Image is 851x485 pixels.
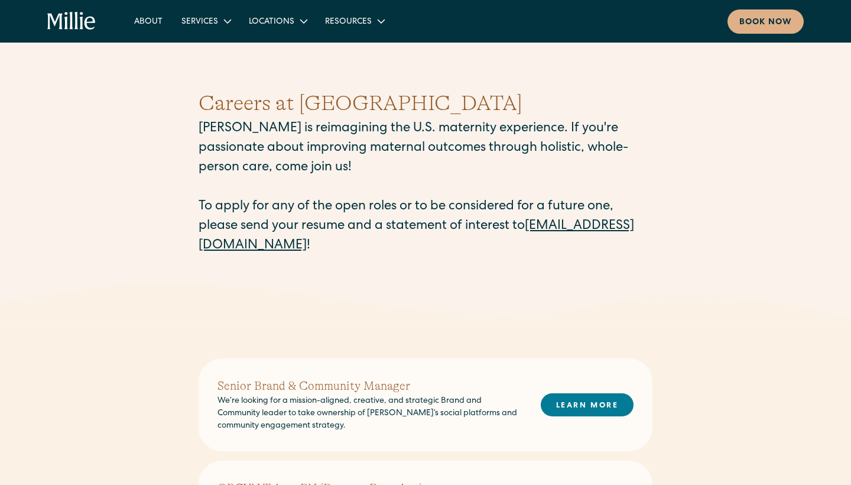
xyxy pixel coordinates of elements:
div: Services [181,16,218,28]
a: About [125,11,172,31]
p: [PERSON_NAME] is reimagining the U.S. maternity experience. If you're passionate about improving ... [199,119,652,256]
h1: Careers at [GEOGRAPHIC_DATA] [199,88,652,119]
a: Book now [727,9,804,34]
div: Locations [249,16,294,28]
div: Book now [739,17,792,29]
a: home [47,12,96,31]
p: We’re looking for a mission-aligned, creative, and strategic Brand and Community leader to take o... [217,395,522,432]
div: Resources [325,16,372,28]
div: Locations [239,11,316,31]
div: Services [172,11,239,31]
div: Resources [316,11,393,31]
h2: Senior Brand & Community Manager [217,377,522,395]
a: LEARN MORE [541,393,634,416]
